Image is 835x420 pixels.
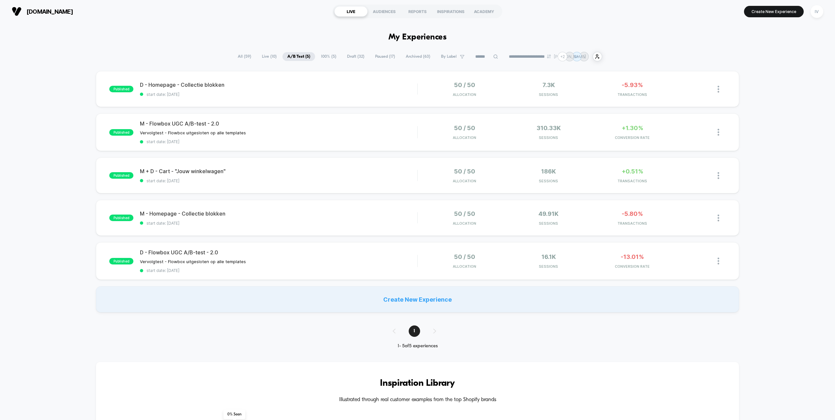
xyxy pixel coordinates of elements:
span: 50 / 50 [454,210,475,217]
span: 310.33k [537,125,561,131]
span: Archived ( 63 ) [401,52,435,61]
span: Allocation [453,264,476,269]
span: published [109,86,133,92]
img: close [718,172,719,179]
div: AUDIENCES [368,6,401,17]
span: published [109,172,133,179]
span: [DOMAIN_NAME] [26,8,73,15]
span: Sessions [508,264,589,269]
div: REPORTS [401,6,434,17]
h3: Inspiration Library [115,378,719,389]
span: D - Flowbox UGC A/B-test - 2.0 [140,249,417,256]
span: 50 / 50 [454,125,475,131]
span: start date: [DATE] [140,92,417,97]
span: +0.51% [622,168,643,175]
span: Vervolgtest - Flowbox uitgesloten op alle templates [140,130,246,135]
span: start date: [DATE] [140,139,417,144]
img: close [718,215,719,221]
h4: Illustrated through real customer examples from the top Shopify brands [115,397,719,403]
span: TRANSACTIONS [592,179,673,183]
span: 100% ( 5 ) [316,52,341,61]
span: M + D - Cart - "Jouw winkelwagen" [140,168,417,174]
span: published [109,129,133,136]
span: Allocation [453,92,476,97]
img: end [547,54,551,58]
div: LIVE [334,6,368,17]
span: M - Homepage - Collectie blokken [140,210,417,217]
span: -13.01% [621,253,644,260]
h1: My Experiences [388,33,447,42]
p: [PERSON_NAME] [554,54,586,59]
span: Vervolgtest - Flowbox uitgesloten op alle templates [140,259,246,264]
span: 50 / 50 [454,168,475,175]
span: 50 / 50 [454,253,475,260]
span: Allocation [453,179,476,183]
span: 186k [541,168,556,175]
span: Sessions [508,92,589,97]
span: By Label [441,54,457,59]
span: start date: [DATE] [140,178,417,183]
span: Draft ( 32 ) [342,52,369,61]
span: 49.91k [539,210,558,217]
img: close [718,129,719,136]
span: Sessions [508,179,589,183]
span: +1.30% [622,125,643,131]
button: IV [809,5,825,18]
span: Sessions [508,135,589,140]
span: D - Homepage - Collectie blokken [140,82,417,88]
img: close [718,258,719,264]
span: M - Flowbox UGC A/B-test - 2.0 [140,120,417,127]
span: Paused ( 17 ) [370,52,400,61]
span: published [109,215,133,221]
button: [DOMAIN_NAME] [10,6,75,17]
span: -5.93% [622,82,643,88]
span: start date: [DATE] [140,221,417,226]
span: 16.1k [541,253,556,260]
div: ACADEMY [467,6,501,17]
div: 1 - 5 of 5 experiences [386,343,449,349]
span: TRANSACTIONS [592,221,673,226]
span: CONVERSION RATE [592,135,673,140]
span: TRANSACTIONS [592,92,673,97]
span: 7.3k [542,82,555,88]
div: INSPIRATIONS [434,6,467,17]
span: Allocation [453,221,476,226]
span: A/B Test ( 5 ) [282,52,315,61]
img: Visually logo [12,7,22,16]
span: 0 % Seen [223,410,245,419]
span: 1 [409,325,420,337]
div: IV [811,5,823,18]
span: Allocation [453,135,476,140]
span: Sessions [508,221,589,226]
span: All ( 59 ) [233,52,256,61]
img: close [718,86,719,93]
div: + 2 [558,52,567,61]
span: -5.80% [622,210,643,217]
span: start date: [DATE] [140,268,417,273]
div: Create New Experience [96,286,739,312]
span: published [109,258,133,264]
span: CONVERSION RATE [592,264,673,269]
span: 50 / 50 [454,82,475,88]
button: Create New Experience [744,6,804,17]
span: Live ( 10 ) [257,52,281,61]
